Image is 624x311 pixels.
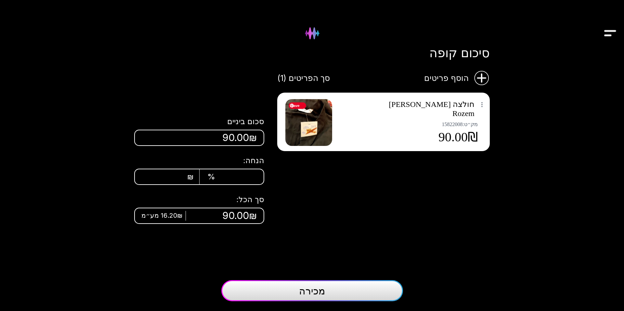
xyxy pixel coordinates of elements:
[222,132,257,144] span: 90.00₪
[474,70,490,86] img: הוסף פריטים
[289,102,306,109] span: Save
[300,21,325,46] img: Hydee Logo
[603,21,617,46] img: Drawer
[243,156,264,165] span: הנחה:
[277,72,330,84] span: סך הפריטים (1)
[424,70,490,86] button: הוסף פריטיםהוסף פריטים
[187,172,194,182] span: ₪
[227,117,264,126] span: סכום ביניים
[141,212,182,220] span: 16.20₪ מע״מ
[236,195,264,204] span: סך הכל:
[429,45,490,60] h1: סיכום קופה
[372,121,486,128] span: מק״ט : 15822008
[389,100,474,118] span: חולצה [PERSON_NAME] Rozem
[438,129,478,145] span: 90.00₪
[285,99,332,146] img: חולצה Dikla Rozem
[222,210,257,222] span: 90.00₪
[221,280,403,301] button: מכירה
[207,172,215,182] span: %
[424,72,469,84] span: הוסף פריטים
[603,16,617,30] button: Drawer
[299,285,325,297] span: מכירה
